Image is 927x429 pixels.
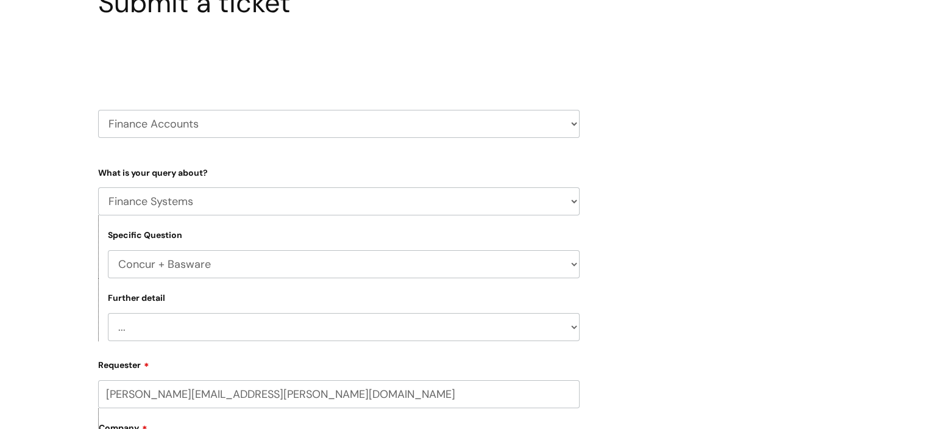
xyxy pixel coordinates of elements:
h2: Select issue type [98,48,580,70]
label: Specific Question [108,230,182,240]
label: Further detail [108,293,165,303]
input: Email [98,380,580,408]
label: What is your query about? [98,165,580,178]
label: Requester [98,356,580,370]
